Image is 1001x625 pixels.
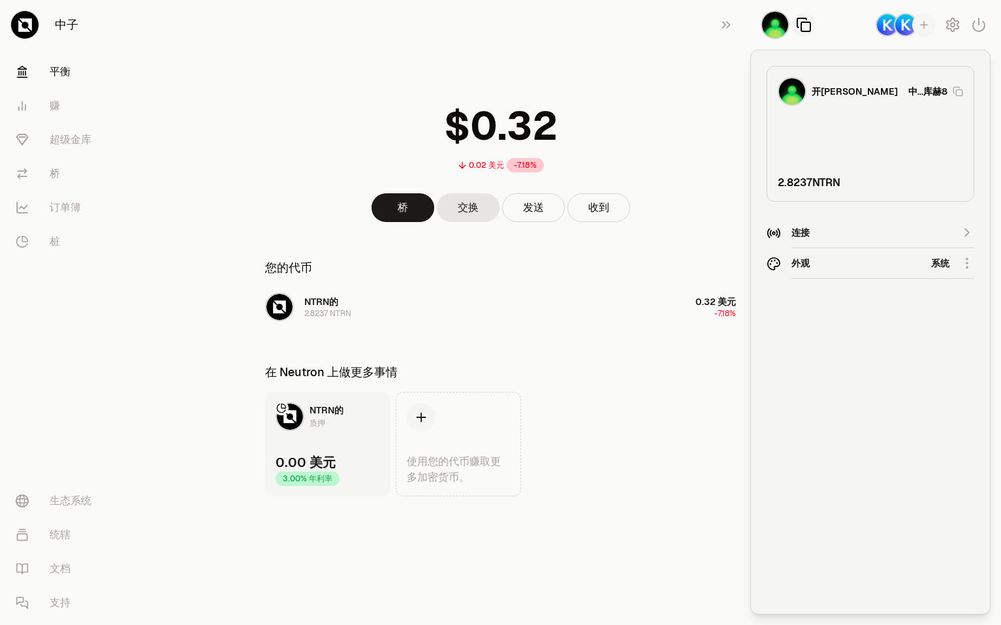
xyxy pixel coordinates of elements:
font: 文档 [50,561,71,577]
a: 桥 [5,157,141,191]
div: 开[PERSON_NAME] [812,85,898,98]
div: 2.8237 NTRN [778,175,963,191]
div: 您的代币 [265,259,312,277]
button: 中...库赫8 [908,85,963,98]
button: 收到 [567,193,630,222]
img: NTRN标志 [277,404,303,430]
font: 支持 [50,595,71,611]
span: 中...库赫8 [908,85,947,98]
div: 3.00% 年利率 [276,472,340,486]
div: 在 Neutron 上做更多事情 [265,363,398,381]
font: 中子 [55,16,78,34]
a: 文档 [5,552,141,586]
a: 桥 [372,193,434,222]
img: NTRN标志 [266,294,293,320]
font: 桩 [50,234,60,249]
button: 连接 [767,217,974,248]
span: 系统 [931,257,949,270]
font: 平衡 [50,64,71,80]
img: 开普尔 [779,78,805,104]
a: 超级金库 [5,123,141,157]
font: 桥 [50,166,60,182]
span: -7.18% [714,308,736,319]
div: 连接 [791,226,949,239]
a: 桩 [5,225,141,259]
a: NTRN标志NTRN的质押0.00 美元3.00% 年利率 [265,392,390,496]
img: 开普尔 [895,14,916,35]
span: 0.32 美元 [695,296,736,308]
font: 生态系统 [50,493,91,509]
img: 开普尔 [762,12,788,38]
a: 支持 [5,586,141,620]
span: NTRN的 [310,404,343,416]
div: 2.8237 NTRN [304,308,351,319]
font: 超级金库 [50,132,91,148]
a: 订单簿 [5,191,141,225]
font: 赚 [50,98,60,114]
div: 质押 [310,417,325,430]
div: 0.02 美元 [469,160,504,170]
button: 开普尔开普尔 [876,13,936,37]
font: 订单簿 [50,200,81,216]
button: 外观系统 [767,248,974,279]
button: 发送 [502,193,565,222]
button: NTRN标志NTRN的2.8237 NTRN0.32 美元-7.18% [257,287,744,327]
img: 开普尔 [877,14,898,35]
a: 生态系统 [5,484,141,518]
span: NTRN的 [304,296,338,308]
a: 交换 [437,193,500,222]
button: 开普尔 [761,10,789,39]
div: 外观 [791,257,921,270]
a: 赚 [5,89,141,123]
a: 统辖 [5,518,141,552]
div: -7.18% [507,158,544,172]
a: 使用您的代币赚取更多加密货币。 [396,392,521,496]
a: 平衡 [5,55,141,89]
div: 0.00 美元 [276,453,336,472]
div: 使用您的代币赚取更多加密货币。 [407,454,510,485]
font: 统辖 [50,527,71,543]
